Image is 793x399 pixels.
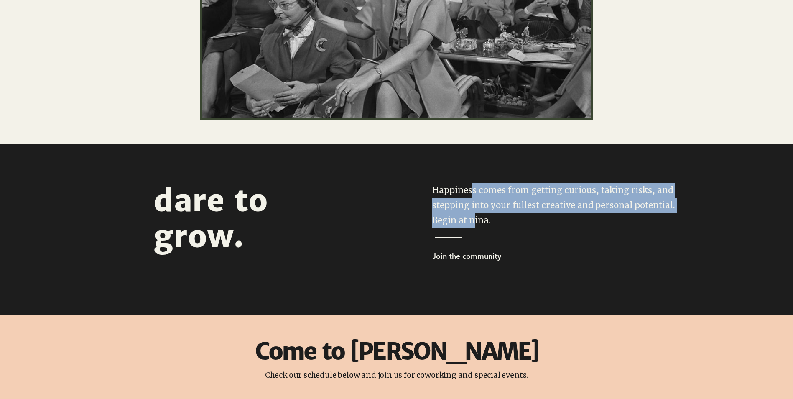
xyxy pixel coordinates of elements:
a: Join the community [432,247,509,265]
span: dare to grow. [153,182,268,256]
span: Happiness comes from getting curious, taking risks, and stepping into your fullest creative and p... [432,185,675,225]
p: Check our schedule below and join us for coworking and special events. [219,370,574,380]
span: Join the community [432,251,501,261]
span: Come to [PERSON_NAME] [255,337,538,366]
